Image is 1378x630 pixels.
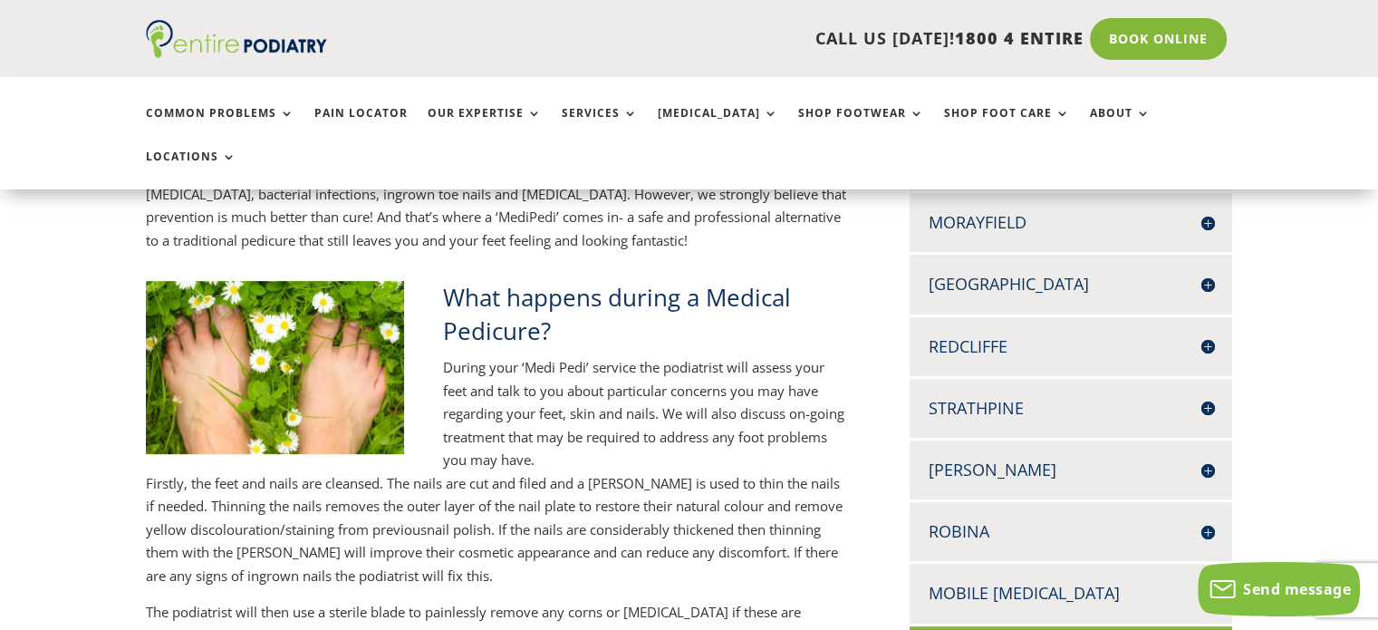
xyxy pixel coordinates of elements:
[1090,107,1151,146] a: About
[443,356,851,472] p: During your ‘Medi Pedi’ service the podiatrist will assess your feet and talk to you about partic...
[658,107,778,146] a: [MEDICAL_DATA]
[146,107,294,146] a: Common Problems
[562,107,638,146] a: Services
[944,107,1070,146] a: Shop Foot Care
[928,459,1214,481] h4: [PERSON_NAME]
[928,582,1214,605] h4: Mobile [MEDICAL_DATA]
[1198,562,1360,616] button: Send message
[146,160,851,252] p: Podiatrists are very qualified to treat all of these complications that commonly arise from nail ...
[146,44,327,62] a: Entire Podiatry
[928,211,1214,234] h4: Morayfield
[443,281,851,356] h2: What happens during a Medical Pedicure?
[146,472,851,602] p: Firstly, the feet and nails are cleansed. The nails are cut and filed and a [PERSON_NAME] is used...
[146,150,236,189] a: Locations
[428,107,542,146] a: Our Expertise
[798,107,924,146] a: Shop Footwear
[1090,18,1227,60] a: Book Online
[928,397,1214,420] h4: Strathpine
[955,27,1084,49] span: 1800 4 ENTIRE
[928,520,1214,543] h4: Robina
[314,107,408,146] a: Pain Locator
[1243,579,1351,599] span: Send message
[928,335,1214,358] h4: Redcliffe
[427,520,491,538] keyword: nail polish
[146,20,327,58] img: logo (1)
[397,27,1084,51] p: CALL US [DATE]!
[146,281,405,453] img: Medical Pedicure or Medi Pedi
[928,273,1214,296] h4: [GEOGRAPHIC_DATA]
